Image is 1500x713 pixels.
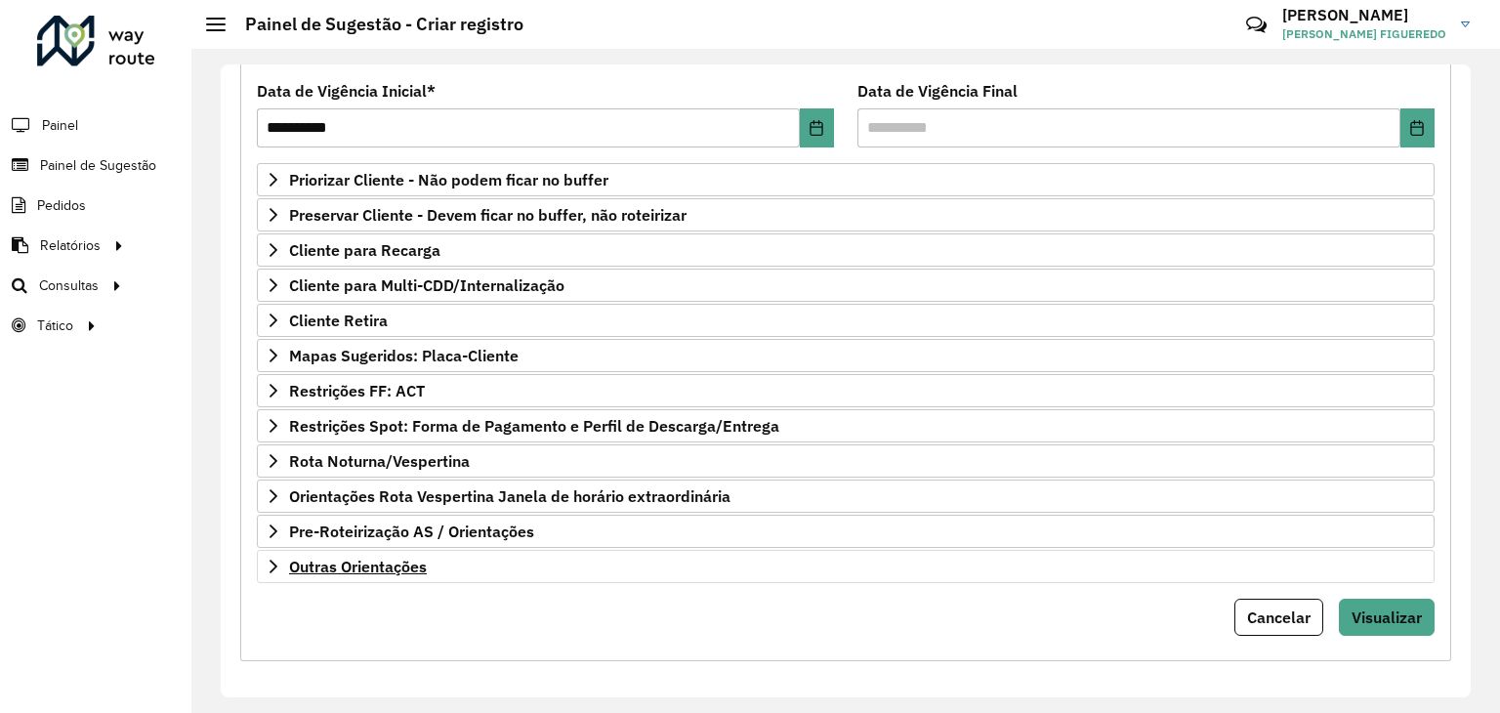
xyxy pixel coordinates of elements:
a: Contato Rápido [1235,4,1277,46]
h2: Painel de Sugestão - Criar registro [226,14,523,35]
a: Priorizar Cliente - Não podem ficar no buffer [257,163,1435,196]
a: Cliente para Multi-CDD/Internalização [257,269,1435,302]
a: Pre-Roteirização AS / Orientações [257,515,1435,548]
a: Outras Orientações [257,550,1435,583]
button: Choose Date [800,108,834,147]
span: Consultas [39,275,99,296]
span: Pre-Roteirização AS / Orientações [289,524,534,539]
span: Restrições Spot: Forma de Pagamento e Perfil de Descarga/Entrega [289,418,779,434]
span: Orientações Rota Vespertina Janela de horário extraordinária [289,488,730,504]
span: Cliente para Recarga [289,242,440,258]
span: Relatórios [40,235,101,256]
span: Cancelar [1247,608,1311,627]
span: Visualizar [1352,608,1422,627]
a: Mapas Sugeridos: Placa-Cliente [257,339,1435,372]
label: Data de Vigência Inicial [257,79,436,103]
a: Cliente para Recarga [257,233,1435,267]
span: Tático [37,315,73,336]
span: Pedidos [37,195,86,216]
h3: [PERSON_NAME] [1282,6,1446,24]
span: Cliente Retira [289,313,388,328]
span: Mapas Sugeridos: Placa-Cliente [289,348,519,363]
span: Restrições FF: ACT [289,383,425,398]
button: Choose Date [1400,108,1435,147]
a: Cliente Retira [257,304,1435,337]
button: Visualizar [1339,599,1435,636]
label: Data de Vigência Final [857,79,1018,103]
span: Preservar Cliente - Devem ficar no buffer, não roteirizar [289,207,687,223]
a: Orientações Rota Vespertina Janela de horário extraordinária [257,480,1435,513]
span: Outras Orientações [289,559,427,574]
a: Rota Noturna/Vespertina [257,444,1435,478]
span: Priorizar Cliente - Não podem ficar no buffer [289,172,608,188]
span: Rota Noturna/Vespertina [289,453,470,469]
a: Restrições FF: ACT [257,374,1435,407]
span: Cliente para Multi-CDD/Internalização [289,277,564,293]
span: [PERSON_NAME] FIGUEREDO [1282,25,1446,43]
a: Preservar Cliente - Devem ficar no buffer, não roteirizar [257,198,1435,231]
button: Cancelar [1234,599,1323,636]
span: Painel de Sugestão [40,155,156,176]
span: Painel [42,115,78,136]
a: Restrições Spot: Forma de Pagamento e Perfil de Descarga/Entrega [257,409,1435,442]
